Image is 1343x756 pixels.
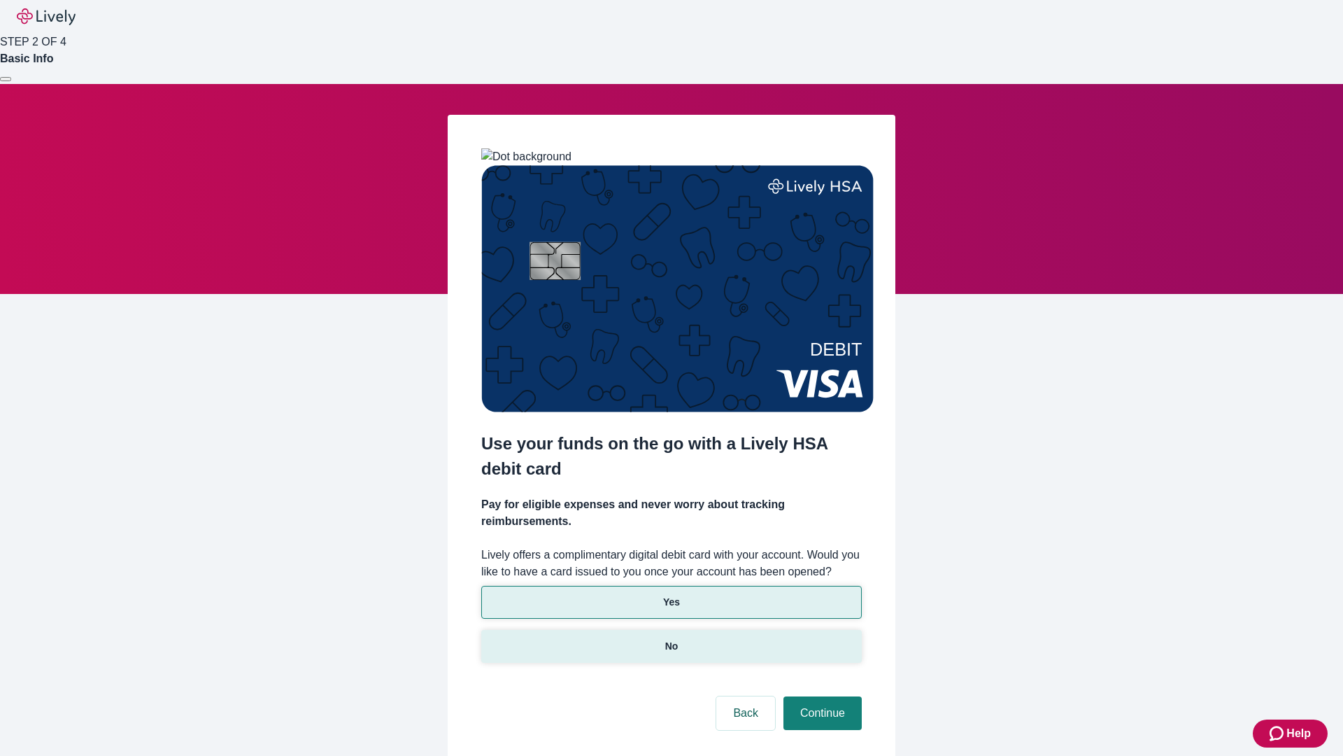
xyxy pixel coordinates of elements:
[481,165,874,412] img: Debit card
[481,431,862,482] h2: Use your funds on the go with a Lively HSA debit card
[481,547,862,580] label: Lively offers a complimentary digital debit card with your account. Would you like to have a card...
[17,8,76,25] img: Lively
[1286,725,1311,742] span: Help
[783,696,862,730] button: Continue
[1253,720,1328,748] button: Zendesk support iconHelp
[663,595,680,610] p: Yes
[481,496,862,530] h4: Pay for eligible expenses and never worry about tracking reimbursements.
[716,696,775,730] button: Back
[481,586,862,619] button: Yes
[481,630,862,663] button: No
[665,639,678,654] p: No
[481,148,571,165] img: Dot background
[1270,725,1286,742] svg: Zendesk support icon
